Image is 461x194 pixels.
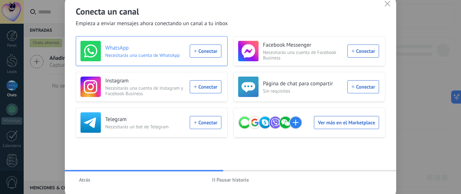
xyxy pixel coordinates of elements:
[263,42,343,49] h3: Facebook Messenger
[105,85,185,96] span: Necesitarás una cuenta de Instagram y Facebook Business
[105,77,185,85] h3: Instagram
[263,50,343,61] span: Necesitarás una cuenta de Facebook Business
[76,6,385,17] h2: Conecta un canal
[217,177,249,182] span: Pausar historia
[105,124,185,129] span: Necesitarás un bot de Telegram
[209,174,252,185] button: Pausar historia
[76,20,228,27] span: Empieza a enviar mensajes ahora conectando un canal a tu inbox
[263,88,343,94] span: Sin requisitos
[105,116,185,123] h3: Telegram
[76,174,94,185] button: Atrás
[263,80,343,88] h3: Página de chat para compartir
[79,177,90,182] span: Atrás
[105,44,185,52] h3: WhatsApp
[105,53,185,58] span: Necesitarás una cuenta de WhatsApp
